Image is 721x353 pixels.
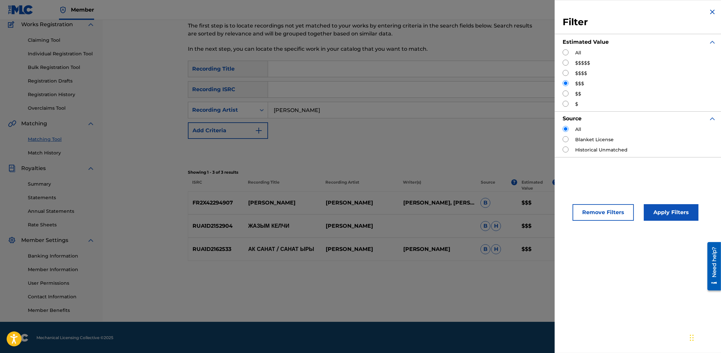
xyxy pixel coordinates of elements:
[517,199,558,207] p: $$$
[87,236,95,244] img: expand
[690,328,694,348] div: Drag
[399,199,476,207] p: [PERSON_NAME], [PERSON_NAME]
[573,204,634,221] button: Remove Filters
[28,194,95,201] a: Statements
[491,221,501,231] span: H
[188,222,244,230] p: RUA1D2152904
[8,21,17,29] img: Works Registration
[87,21,95,29] img: expand
[708,8,716,16] img: close
[188,199,244,207] p: FR2X42294907
[575,147,628,153] label: Historical Unmatched
[188,169,636,175] p: Showing 1 - 3 of 3 results
[244,245,321,253] p: АК САНАТ / САНАТ ЫРЫ
[522,179,552,191] p: Estimated Value
[188,122,268,139] button: Add Criteria
[28,307,95,314] a: Member Benefits
[59,6,67,14] img: Top Rightsholder
[8,120,16,128] img: Matching
[28,91,95,98] a: Registration History
[71,6,94,14] span: Member
[28,149,95,156] a: Match History
[8,5,33,15] img: MLC Logo
[552,179,558,185] span: ?
[688,321,721,353] iframe: Chat Widget
[321,179,399,191] p: Recording Artist
[321,245,399,253] p: [PERSON_NAME]
[188,45,533,53] p: In the next step, you can locate the specific work in your catalog that you want to match.
[21,236,68,244] span: Member Settings
[644,204,698,221] button: Apply Filters
[244,179,321,191] p: Recording Title
[28,293,95,300] a: Contact Information
[28,136,95,143] a: Matching Tool
[480,244,490,254] span: B
[575,136,614,143] label: Blanket License
[87,164,95,172] img: expand
[28,64,95,71] a: Bulk Registration Tool
[28,105,95,112] a: Overclaims Tool
[575,126,581,133] label: All
[481,179,495,191] p: Source
[575,80,584,87] label: $$$
[36,335,113,341] span: Mechanical Licensing Collective © 2025
[480,221,490,231] span: B
[575,90,581,97] label: $$
[563,39,609,45] strong: Estimated Value
[575,49,581,56] label: All
[21,164,46,172] span: Royalties
[87,120,95,128] img: expand
[21,120,47,128] span: Matching
[708,115,716,123] img: expand
[511,179,517,185] span: ?
[28,37,95,44] a: Claiming Tool
[244,199,321,207] p: [PERSON_NAME]
[255,127,263,135] img: 9d2ae6d4665cec9f34b9.svg
[399,179,476,191] p: Writer(s)
[28,280,95,287] a: User Permissions
[575,60,590,67] label: $$$$$
[480,198,490,208] span: B
[188,245,244,253] p: RUA1D2162533
[708,38,716,46] img: expand
[563,115,582,122] strong: Source
[491,244,501,254] span: H
[8,164,16,172] img: Royalties
[28,221,95,228] a: Rate Sheets
[575,70,587,77] label: $$$$
[188,61,636,165] form: Search Form
[244,222,321,230] p: ЖАЗЫМ КЕЛЧИ
[8,236,16,244] img: Member Settings
[321,199,399,207] p: [PERSON_NAME]
[517,222,558,230] p: $$$
[28,78,95,85] a: Registration Drafts
[28,253,95,260] a: Banking Information
[192,106,252,114] div: Recording Artist
[321,222,399,230] p: [PERSON_NAME]
[563,16,716,28] h3: Filter
[28,181,95,188] a: Summary
[702,240,721,293] iframe: Resource Center
[575,101,578,108] label: $
[188,22,533,38] p: The first step is to locate recordings not yet matched to your works by entering criteria in the ...
[21,21,73,29] span: Works Registration
[28,50,95,57] a: Individual Registration Tool
[399,245,476,253] p: [PERSON_NAME]
[28,208,95,215] a: Annual Statements
[188,179,244,191] p: ISRC
[517,245,558,253] p: $$$
[28,266,95,273] a: Member Information
[8,334,28,342] img: logo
